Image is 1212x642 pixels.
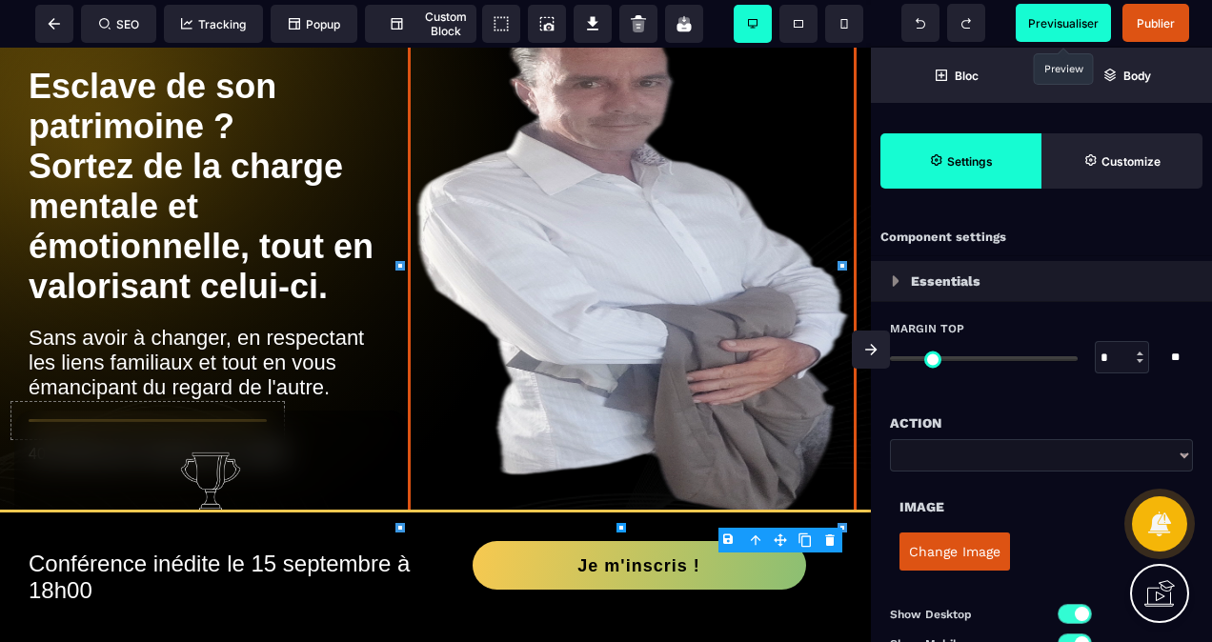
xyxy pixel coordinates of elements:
span: Open Blocks [871,48,1041,103]
span: Custom Block [374,10,467,38]
strong: Bloc [955,69,979,83]
img: 1a93b99cc5de67565db4081e7148b678_cup.png [172,401,249,477]
p: Essentials [911,270,980,292]
div: Action [890,411,1193,434]
strong: Customize [1101,154,1161,169]
span: Screenshot [528,5,566,43]
div: Image [899,495,1183,518]
span: Popup [289,17,340,31]
button: Change Image [899,532,1010,571]
span: Open Style Manager [1041,133,1202,189]
span: Settings [880,133,1041,189]
span: SEO [99,17,139,31]
img: loading [892,275,899,287]
button: Je m'inscris ! [473,493,806,542]
span: Margin Top [890,321,964,336]
h2: Sans avoir à changer, en respectant les liens familiaux et tout en vous émancipant du regard de l... [29,269,394,362]
span: Publier [1137,16,1175,30]
strong: Settings [947,154,993,169]
div: Component settings [871,219,1212,256]
b: Esclave de son patrimoine ? Sortez de la charge mentale et émotionnelle, tout en valorisant celui... [29,19,383,258]
strong: Body [1123,69,1151,83]
span: View components [482,5,520,43]
span: Tracking [181,17,246,31]
span: Preview [1016,4,1111,42]
h2: Conférence inédite le 15 septembre à 18h00 [29,493,435,566]
p: Show Desktop [890,605,1041,624]
span: Previsualiser [1028,16,1099,30]
span: Open Layer Manager [1041,48,1212,103]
